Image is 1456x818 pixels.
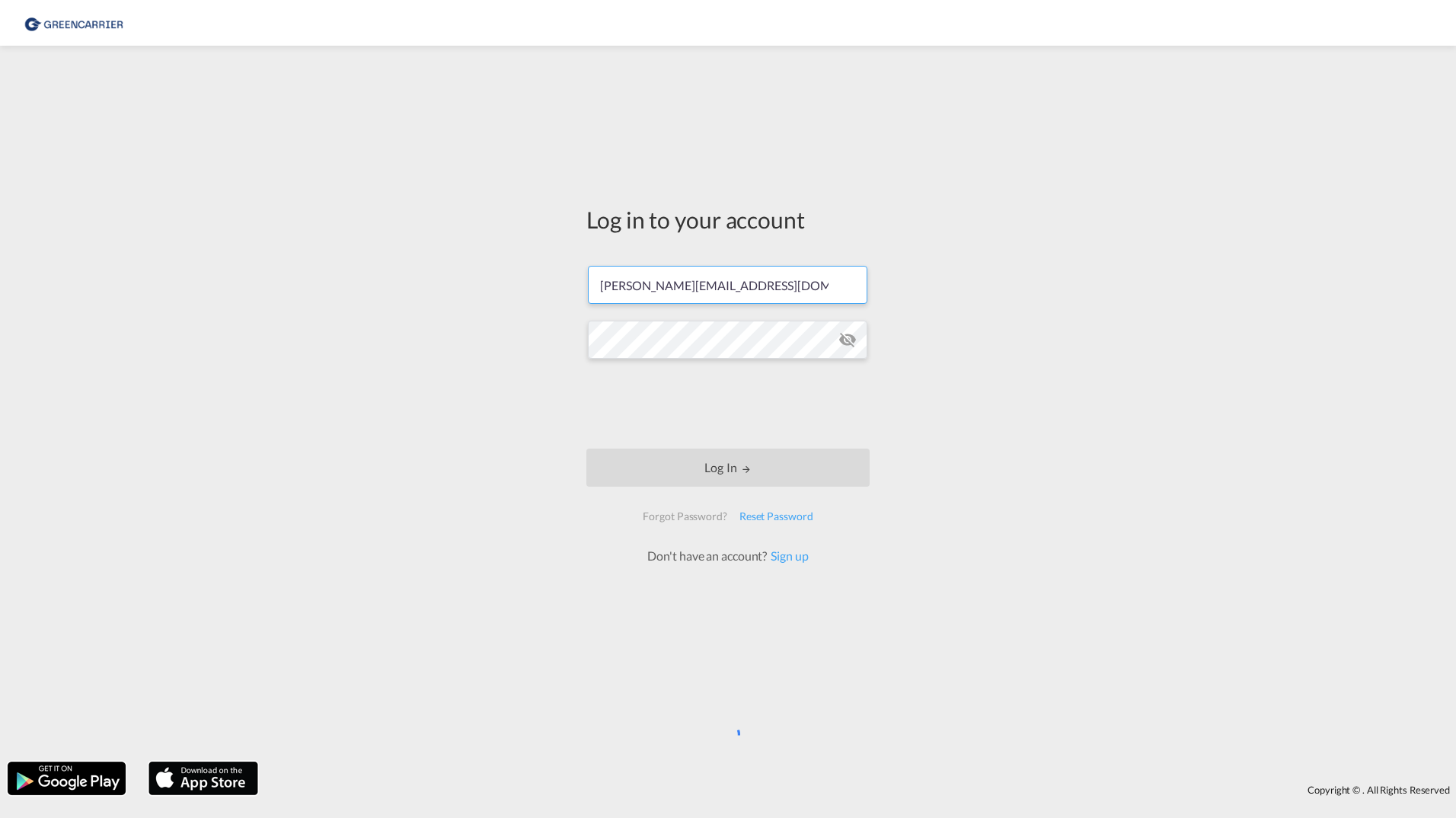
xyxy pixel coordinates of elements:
iframe: reCAPTCHA [612,374,844,433]
a: Sign up [767,548,808,563]
div: Forgot Password? [637,503,733,530]
md-icon: icon-eye-off [838,331,857,349]
img: apple.png [147,760,260,797]
div: Reset Password [733,503,819,530]
button: LOGIN [586,449,870,487]
img: d0347a508afe11efaf4841583bf50be4.png [23,6,126,40]
img: google.png [6,760,127,797]
div: Log in to your account [586,203,870,235]
div: Don't have an account? [631,548,825,564]
div: Copyright © . All Rights Reserved [266,777,1456,803]
input: Enter email/phone number [588,266,867,304]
